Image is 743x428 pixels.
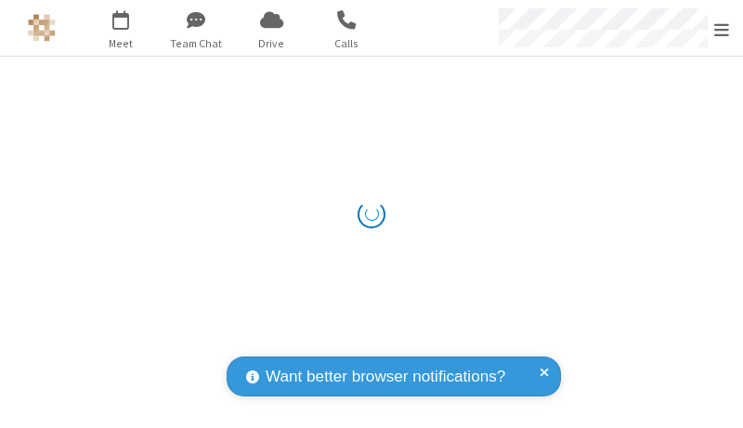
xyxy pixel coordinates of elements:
span: Team Chat [162,35,231,52]
span: Meet [86,35,156,52]
span: Calls [312,35,382,52]
span: Want better browser notifications? [266,365,505,389]
img: Astra [28,14,56,42]
span: Drive [237,35,306,52]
